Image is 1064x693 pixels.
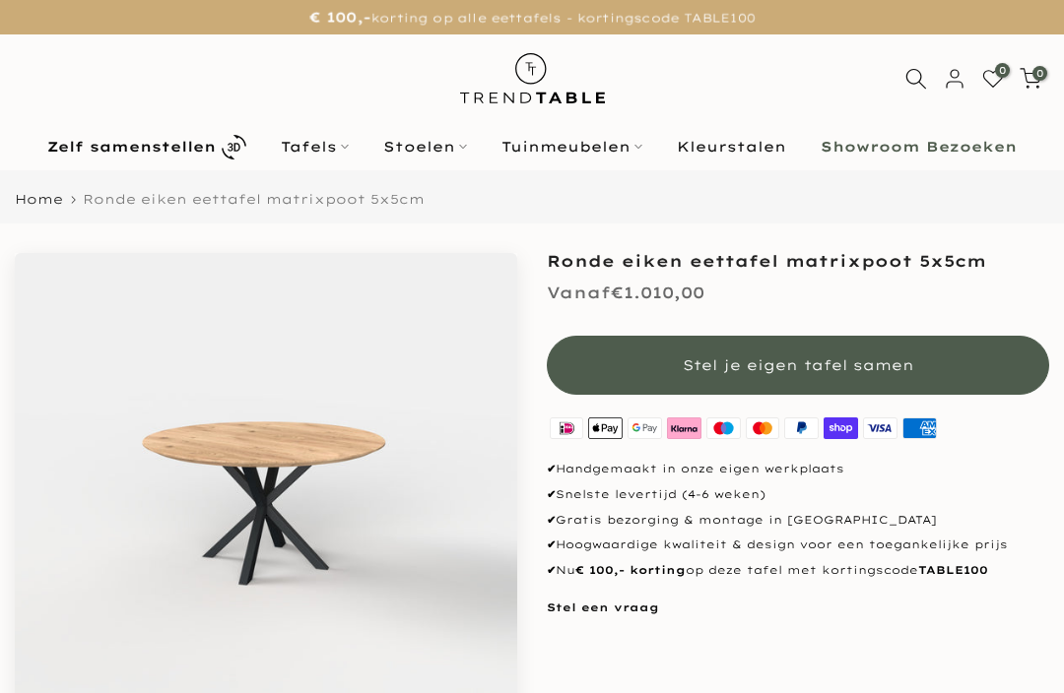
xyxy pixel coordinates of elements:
img: visa [861,414,900,441]
a: Showroom Bezoeken [804,135,1034,158]
p: Gratis bezorging & montage in [GEOGRAPHIC_DATA] [547,512,1049,530]
b: Zelf samenstellen [47,140,216,154]
a: 0 [982,68,1004,90]
span: 0 [1032,66,1047,81]
a: Kleurstalen [660,135,804,158]
span: Vanaf [547,283,611,302]
img: trend-table [446,34,619,122]
a: Home [15,193,63,206]
b: Showroom Bezoeken [821,140,1017,154]
h1: Ronde eiken eettafel matrixpoot 5x5cm [547,253,1049,269]
strong: ✔ [547,462,556,475]
a: Tuinmeubelen [485,135,660,158]
img: klarna [664,414,703,441]
img: paypal [782,414,822,441]
img: american express [899,414,939,441]
img: apple pay [586,414,626,441]
span: Stel je eigen tafel samen [683,356,914,374]
p: Snelste levertijd (4-6 weken) [547,486,1049,504]
img: maestro [703,414,743,441]
button: Stel je eigen tafel samen [547,336,1049,395]
a: Tafels [264,135,366,158]
strong: ✔ [547,487,556,501]
a: Zelf samenstellen [31,130,264,164]
p: korting op alle eettafels - kortingscode TABLE100 [25,5,1039,30]
img: ideal [547,414,586,441]
strong: TABLE100 [918,563,988,577]
p: Nu op deze tafel met kortingscode [547,562,1049,580]
img: google pay [626,414,665,441]
a: Stoelen [366,135,485,158]
strong: ✔ [547,513,556,527]
p: Hoogwaardige kwaliteit & design voor een toegankelijke prijs [547,536,1049,554]
iframe: toggle-frame [2,593,100,691]
strong: € 100,- korting [575,563,686,577]
div: €1.010,00 [547,279,704,307]
strong: ✔ [547,537,556,551]
img: master [743,414,782,441]
strong: ✔ [547,563,556,577]
span: 0 [995,63,1010,78]
strong: € 100,- [309,8,371,26]
a: Stel een vraag [547,600,659,614]
span: Ronde eiken eettafel matrixpoot 5x5cm [83,191,425,207]
p: Handgemaakt in onze eigen werkplaats [547,461,1049,478]
a: 0 [1020,68,1041,90]
img: shopify pay [822,414,861,441]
